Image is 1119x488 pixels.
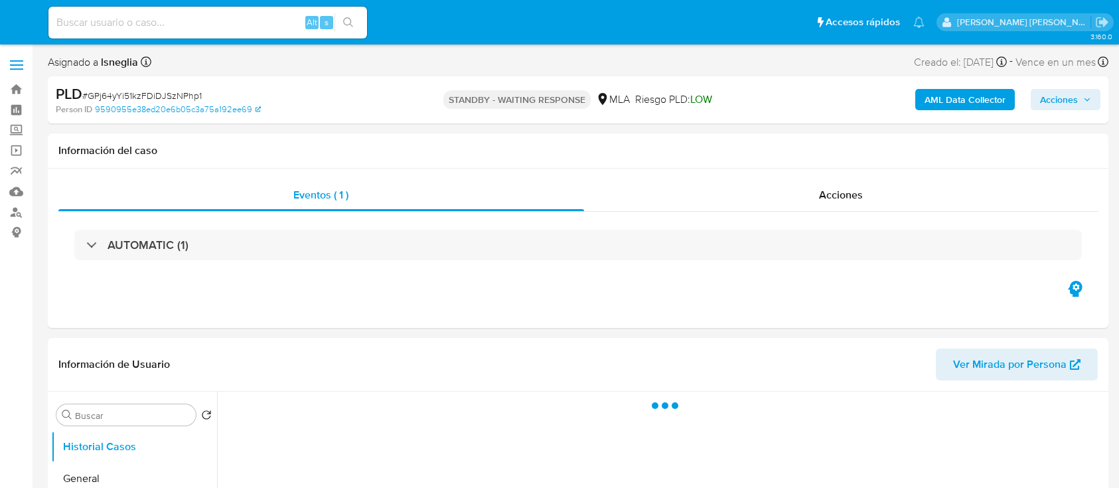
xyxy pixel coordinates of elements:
[56,104,92,116] b: Person ID
[443,90,591,109] p: STANDBY - WAITING RESPONSE
[1095,15,1109,29] a: Salir
[62,410,72,420] button: Buscar
[335,13,362,32] button: search-icon
[635,92,712,107] span: Riesgo PLD:
[1009,53,1013,71] span: -
[307,16,317,29] span: Alt
[913,17,925,28] a: Notificaciones
[596,92,630,107] div: MLA
[957,16,1091,29] p: lucia.neglia@mercadolibre.com
[51,431,217,463] button: Historial Casos
[936,349,1098,380] button: Ver Mirada por Persona
[75,410,190,422] input: Buscar
[74,230,1082,260] div: AUTOMATIC (1)
[58,144,1098,157] h1: Información del caso
[819,187,863,203] span: Acciones
[95,104,261,116] a: 9590955e38ed20e6b05c3a75a192ee69
[82,89,202,102] span: # GPj64yYi51kzFDiDJSzNPhp1
[1015,55,1096,70] span: Vence en un mes
[48,55,138,70] span: Asignado a
[48,14,367,31] input: Buscar usuario o caso...
[58,358,170,371] h1: Información de Usuario
[293,187,348,203] span: Eventos ( 1 )
[1040,89,1078,110] span: Acciones
[915,89,1015,110] button: AML Data Collector
[201,410,212,424] button: Volver al orden por defecto
[325,16,329,29] span: s
[98,54,138,70] b: lsneglia
[953,349,1067,380] span: Ver Mirada por Persona
[925,89,1006,110] b: AML Data Collector
[826,15,900,29] span: Accesos rápidos
[56,83,82,104] b: PLD
[1031,89,1100,110] button: Acciones
[108,238,188,252] h3: AUTOMATIC (1)
[690,92,712,107] span: LOW
[914,53,1007,71] div: Creado el: [DATE]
